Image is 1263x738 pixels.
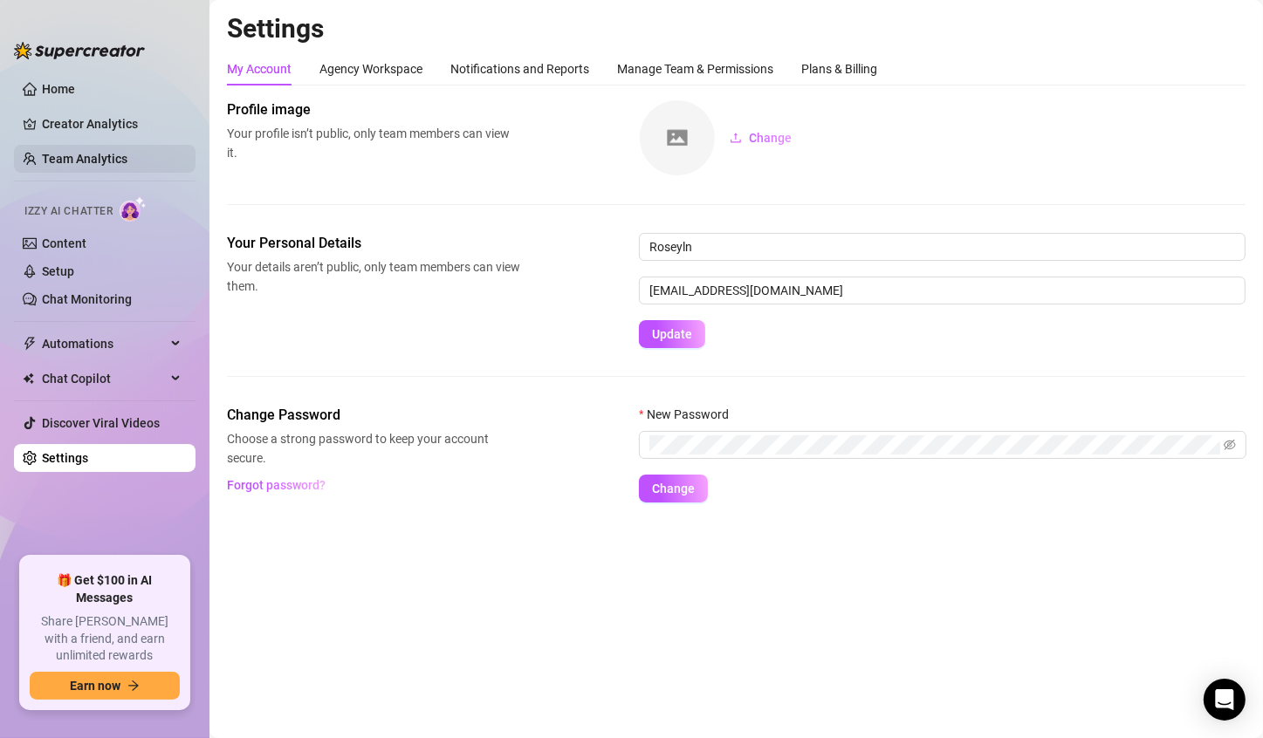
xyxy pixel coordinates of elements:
span: Forgot password? [228,478,326,492]
a: Setup [42,264,74,278]
span: Automations [42,330,166,358]
img: Chat Copilot [23,372,34,385]
div: Manage Team & Permissions [617,59,773,79]
label: New Password [639,405,740,424]
span: Chat Copilot [42,365,166,393]
img: square-placeholder.png [640,100,715,175]
h2: Settings [227,12,1246,45]
span: Your Personal Details [227,233,520,254]
input: New Password [649,435,1220,454]
input: Enter name [639,233,1246,261]
span: eye-invisible [1224,439,1236,451]
a: Settings [42,451,88,465]
a: Content [42,236,86,250]
div: My Account [227,59,292,79]
span: Change [652,482,695,495]
input: Enter new email [639,277,1246,304]
div: Agency Workspace [319,59,422,79]
img: logo-BBDzfeDw.svg [14,42,145,59]
button: Forgot password? [227,471,326,499]
a: Discover Viral Videos [42,416,160,430]
span: Share [PERSON_NAME] with a friend, and earn unlimited rewards [30,613,180,665]
div: Plans & Billing [801,59,877,79]
span: thunderbolt [23,337,37,351]
a: Team Analytics [42,152,127,166]
button: Change [639,475,708,502]
a: Home [42,82,75,96]
span: Your details aren’t public, only team members can view them. [227,257,520,296]
span: Profile image [227,99,520,120]
span: Update [652,327,692,341]
span: Change Password [227,405,520,426]
span: Your profile isn’t public, only team members can view it. [227,124,520,162]
button: Change [716,124,806,152]
a: Chat Monitoring [42,292,132,306]
span: upload [730,132,742,144]
div: Notifications and Reports [450,59,589,79]
span: 🎁 Get $100 in AI Messages [30,572,180,606]
span: arrow-right [127,680,140,692]
img: AI Chatter [120,196,147,222]
span: Change [749,131,792,145]
a: Creator Analytics [42,110,182,138]
span: Izzy AI Chatter [24,203,113,220]
span: Earn now [70,679,120,693]
button: Update [639,320,705,348]
span: Choose a strong password to keep your account secure. [227,429,520,468]
div: Open Intercom Messenger [1204,679,1246,721]
button: Earn nowarrow-right [30,672,180,700]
